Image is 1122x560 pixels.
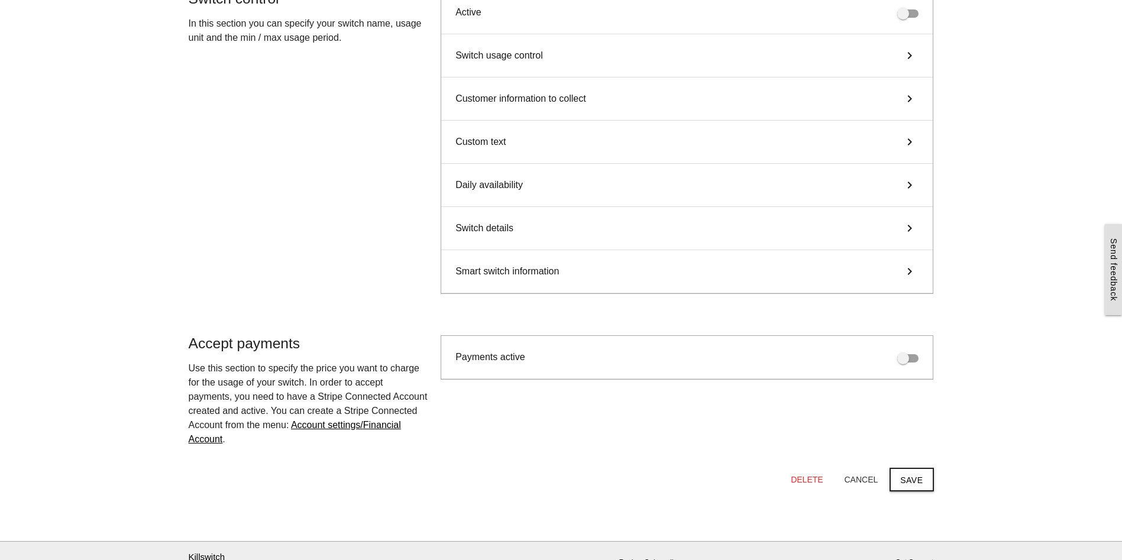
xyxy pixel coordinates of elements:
[1105,224,1122,315] a: Send feedback
[901,264,919,279] i: keyboard_arrow_right
[835,469,888,490] button: Cancel
[781,469,832,490] button: Delete
[455,7,481,17] span: Active
[901,178,919,192] i: keyboard_arrow_right
[189,335,300,351] span: Accept payments
[901,221,919,235] i: keyboard_arrow_right
[890,468,933,491] button: Save
[455,178,523,192] span: Daily availability
[455,352,525,362] span: Payments active
[291,420,360,430] span: Account settings
[189,361,429,446] p: .
[455,48,543,63] span: Switch usage control
[901,92,919,106] i: keyboard_arrow_right
[189,420,401,444] a: /
[455,92,586,106] span: Customer information to collect
[901,48,919,63] i: keyboard_arrow_right
[455,264,559,279] span: Smart switch information
[189,17,429,45] p: In this section you can specify your switch name, usage unit and the min / max usage period.
[455,221,513,235] span: Switch details
[189,363,428,430] span: Use this section to specify the price you want to charge for the usage of your switch. In order t...
[901,135,919,149] i: keyboard_arrow_right
[455,135,506,149] span: Custom text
